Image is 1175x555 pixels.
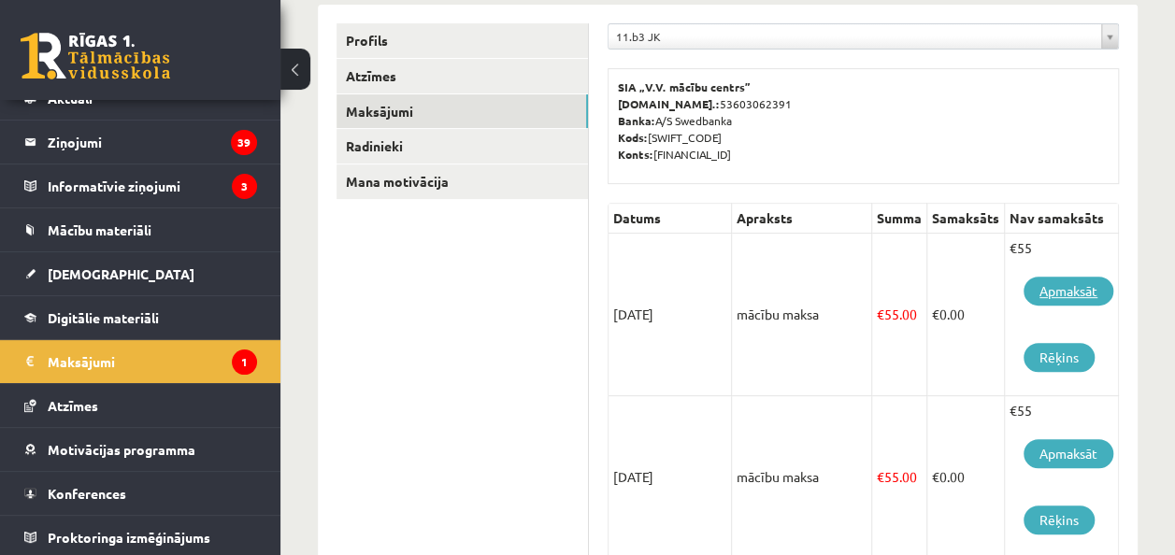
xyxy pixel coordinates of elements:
[24,296,257,339] a: Digitālie materiāli
[877,468,884,485] span: €
[618,96,720,111] b: [DOMAIN_NAME].:
[1024,505,1095,534] a: Rēķins
[24,164,257,207] a: Informatīvie ziņojumi3
[337,94,588,129] a: Maksājumi
[48,121,257,164] legend: Ziņojumi
[48,309,159,326] span: Digitālie materiāli
[732,234,872,396] td: mācību maksa
[618,79,752,94] b: SIA „V.V. mācību centrs”
[48,164,257,207] legend: Informatīvie ziņojumi
[1005,204,1119,234] th: Nav samaksāts
[609,24,1118,49] a: 11.b3 JK
[618,113,655,128] b: Banka:
[24,472,257,515] a: Konferences
[616,24,1094,49] span: 11.b3 JK
[24,252,257,295] a: [DEMOGRAPHIC_DATA]
[232,174,257,199] i: 3
[48,265,194,282] span: [DEMOGRAPHIC_DATA]
[618,78,1109,163] p: 53603062391 A/S Swedbanka [SWIFT_CODE] [FINANCIAL_ID]
[1005,234,1119,396] td: €55
[1024,439,1113,468] a: Apmaksāt
[609,204,732,234] th: Datums
[48,397,98,414] span: Atzīmes
[1024,277,1113,306] a: Apmaksāt
[21,33,170,79] a: Rīgas 1. Tālmācības vidusskola
[932,468,939,485] span: €
[618,147,653,162] b: Konts:
[231,130,257,155] i: 39
[337,129,588,164] a: Radinieki
[48,221,151,238] span: Mācību materiāli
[927,204,1005,234] th: Samaksāts
[232,349,257,375] i: 1
[932,306,939,322] span: €
[48,441,195,458] span: Motivācijas programma
[24,340,257,383] a: Maksājumi1
[24,121,257,164] a: Ziņojumi39
[337,164,588,199] a: Mana motivācija
[24,208,257,251] a: Mācību materiāli
[872,204,927,234] th: Summa
[1024,343,1095,372] a: Rēķins
[48,340,257,383] legend: Maksājumi
[337,59,588,93] a: Atzīmes
[337,23,588,58] a: Profils
[872,234,927,396] td: 55.00
[927,234,1005,396] td: 0.00
[24,428,257,471] a: Motivācijas programma
[24,384,257,427] a: Atzīmes
[732,204,872,234] th: Apraksts
[877,306,884,322] span: €
[609,234,732,396] td: [DATE]
[48,529,210,546] span: Proktoringa izmēģinājums
[48,485,126,502] span: Konferences
[618,130,648,145] b: Kods:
